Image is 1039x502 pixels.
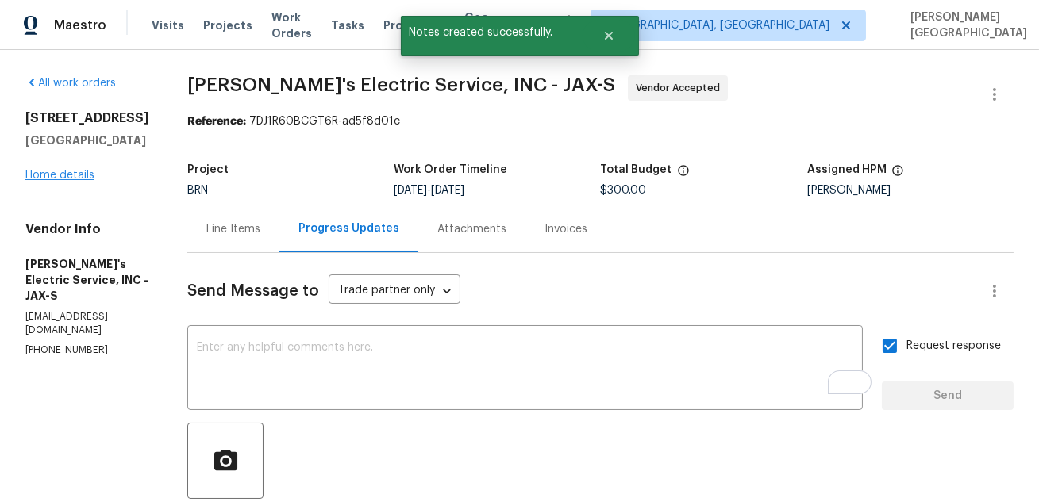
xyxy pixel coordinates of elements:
span: Tasks [331,20,364,31]
span: [PERSON_NAME]'s Electric Service, INC - JAX-S [187,75,615,94]
h5: Total Budget [601,164,672,175]
span: Visits [152,17,184,33]
div: 7DJ1R60BCGT6R-ad5f8d01c [187,113,1014,129]
div: Attachments [437,221,506,237]
a: All work orders [25,78,116,89]
p: [PHONE_NUMBER] [25,343,149,357]
h5: Work Order Timeline [394,164,507,175]
span: Vendor Accepted [636,80,726,96]
h4: Vendor Info [25,221,149,237]
span: Notes created successfully. [401,16,583,49]
h2: [STREET_ADDRESS] [25,110,149,126]
b: Reference: [187,116,246,127]
textarea: To enrich screen reader interactions, please activate Accessibility in Grammarly extension settings [197,342,853,397]
h5: Project [187,164,229,175]
span: The hpm assigned to this work order. [891,164,904,185]
span: BRN [187,185,208,196]
span: [DATE] [394,185,427,196]
span: Projects [203,17,252,33]
span: $300.00 [601,185,647,196]
span: Maestro [54,17,106,33]
span: [PERSON_NAME][GEOGRAPHIC_DATA] [904,10,1027,41]
div: Invoices [545,221,587,237]
span: Properties [383,17,445,33]
div: Line Items [206,221,260,237]
h5: Assigned HPM [807,164,887,175]
h5: [GEOGRAPHIC_DATA] [25,132,149,148]
div: Trade partner only [329,278,460,305]
h5: [PERSON_NAME]'s Electric Service, INC - JAX-S [25,256,149,304]
a: Home details [25,170,94,181]
span: Geo Assignments [464,10,541,41]
span: Request response [906,338,1001,354]
span: The total cost of line items that have been proposed by Opendoor. This sum includes line items th... [677,164,690,185]
p: [EMAIL_ADDRESS][DOMAIN_NAME] [25,310,149,337]
span: Work Orders [271,10,312,41]
button: Close [583,20,635,52]
span: - [394,185,464,196]
div: Progress Updates [298,220,399,236]
span: [DATE] [431,185,464,196]
div: [PERSON_NAME] [807,185,1014,196]
span: Send Message to [187,283,319,299]
span: [GEOGRAPHIC_DATA], [GEOGRAPHIC_DATA] [604,17,829,33]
